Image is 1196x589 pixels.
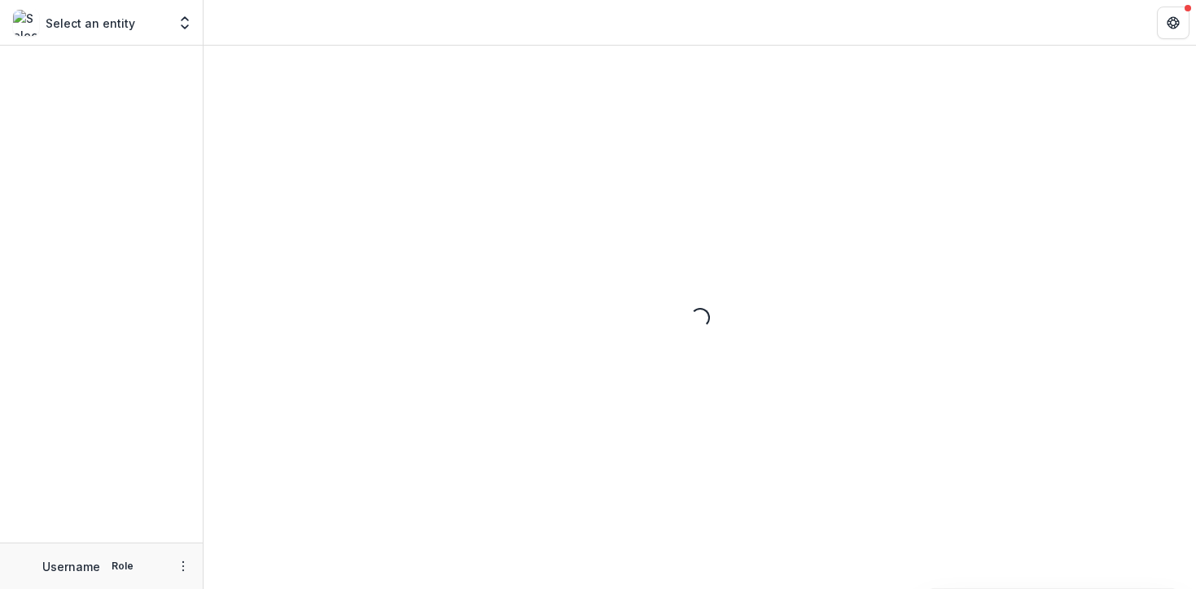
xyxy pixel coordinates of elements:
[173,7,196,39] button: Open entity switcher
[173,556,193,576] button: More
[46,15,135,32] p: Select an entity
[1157,7,1189,39] button: Get Help
[13,10,39,36] img: Select an entity
[42,558,100,575] p: Username
[107,559,138,574] p: Role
